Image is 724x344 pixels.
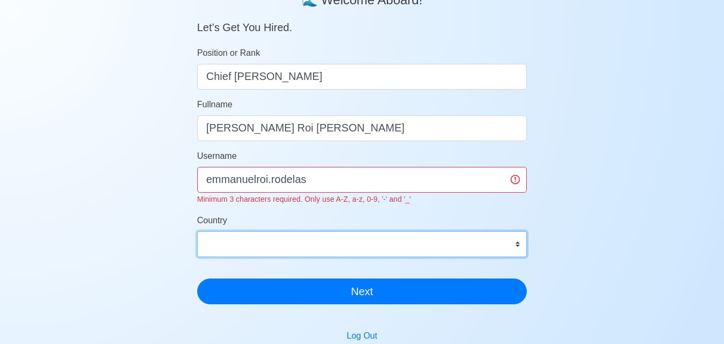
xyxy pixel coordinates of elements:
span: Fullname [197,100,233,109]
input: ex. 2nd Officer w/Master License [197,64,527,90]
button: Next [197,279,527,304]
span: Username [197,151,237,160]
h5: Let’s Get You Hired. [197,8,527,34]
span: Position or Rank [197,48,260,57]
label: Country [197,214,227,227]
small: Minimum 3 characters required. Only use A-Z, a-z, 0-9, '-' and '_' [197,195,411,203]
input: Ex. donaldcris [197,167,527,193]
input: Your Fullname [197,115,527,141]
